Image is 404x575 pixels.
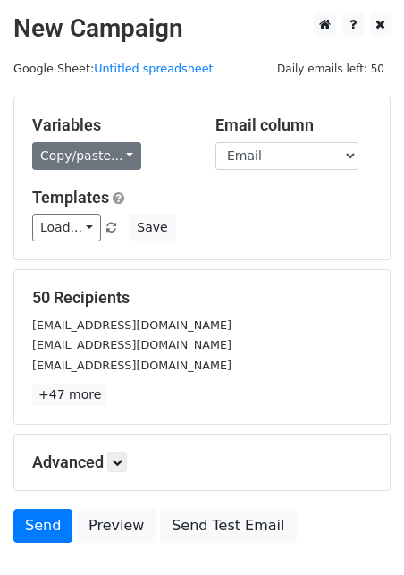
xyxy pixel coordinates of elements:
[32,384,107,406] a: +47 more
[13,62,214,75] small: Google Sheet:
[13,509,72,543] a: Send
[32,359,231,372] small: [EMAIL_ADDRESS][DOMAIN_NAME]
[94,62,213,75] a: Untitled spreadsheet
[32,338,231,351] small: [EMAIL_ADDRESS][DOMAIN_NAME]
[32,115,189,135] h5: Variables
[271,59,391,79] span: Daily emails left: 50
[32,452,372,472] h5: Advanced
[77,509,156,543] a: Preview
[315,489,404,575] iframe: Chat Widget
[271,62,391,75] a: Daily emails left: 50
[129,214,175,241] button: Save
[32,214,101,241] a: Load...
[32,142,141,170] a: Copy/paste...
[32,188,109,207] a: Templates
[32,288,372,308] h5: 50 Recipients
[13,13,391,44] h2: New Campaign
[215,115,372,135] h5: Email column
[32,318,231,332] small: [EMAIL_ADDRESS][DOMAIN_NAME]
[160,509,296,543] a: Send Test Email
